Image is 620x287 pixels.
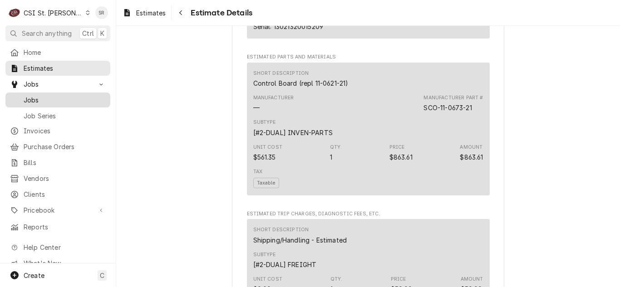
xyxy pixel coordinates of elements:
[253,276,282,283] div: Unit Cost
[22,29,72,38] span: Search anything
[5,240,110,255] a: Go to Help Center
[24,158,106,167] span: Bills
[253,78,349,88] div: Short Description
[253,70,349,88] div: Short Description
[5,108,110,123] a: Job Series
[247,210,490,218] span: Estimated Trip Charges, Diagnostic Fees, etc.
[253,119,276,126] div: Subtype
[330,152,332,162] div: Quantity
[253,168,262,175] div: Tax
[253,178,279,188] span: Taxable
[188,7,252,19] span: Estimate Details
[391,276,406,283] div: Price
[423,103,472,112] div: Part Number
[461,276,483,283] div: Amount
[24,95,106,105] span: Jobs
[5,123,110,138] a: Invoices
[95,6,108,19] div: SR
[253,128,333,137] div: Subtype
[5,92,110,107] a: Jobs
[24,190,106,199] span: Clients
[5,203,110,218] a: Go to Pricebook
[247,54,490,199] div: Estimated Parts and Materials
[330,276,343,283] div: Qty.
[253,260,317,269] div: Subtype
[389,144,413,162] div: Price
[423,94,483,102] div: Manufacturer Part #
[253,226,347,244] div: Short Description
[253,226,309,233] div: Short Description
[5,61,110,76] a: Estimates
[253,94,294,112] div: Manufacturer
[82,29,94,38] span: Ctrl
[173,5,188,20] button: Navigate back
[5,187,110,202] a: Clients
[24,48,106,57] span: Home
[253,251,276,258] div: Subtype
[389,144,405,151] div: Price
[24,79,92,89] span: Jobs
[253,119,333,137] div: Subtype
[5,171,110,186] a: Vendors
[389,152,413,162] div: Price
[5,139,110,154] a: Purchase Orders
[5,256,110,271] a: Go to What's New
[253,251,317,269] div: Subtype
[247,54,490,61] span: Estimated Parts and Materials
[253,144,282,151] div: Unit Cost
[423,94,483,112] div: Part Number
[24,8,83,18] div: CSI St. [PERSON_NAME]
[136,8,166,18] span: Estimates
[8,6,21,19] div: C
[460,144,483,162] div: Amount
[8,6,21,19] div: CSI St. Louis's Avatar
[253,152,276,162] div: Cost
[24,142,106,151] span: Purchase Orders
[24,205,92,215] span: Pricebook
[24,222,106,232] span: Reports
[247,63,490,195] div: Line Item
[24,243,105,252] span: Help Center
[24,272,44,279] span: Create
[253,94,294,102] div: Manufacturer
[5,155,110,170] a: Bills
[95,6,108,19] div: Stephani Roth's Avatar
[24,174,106,183] span: Vendors
[330,144,342,151] div: Qty.
[460,152,483,162] div: Amount
[253,235,347,245] div: Short Description
[460,144,482,151] div: Amount
[5,25,110,41] button: Search anythingCtrlK
[253,144,282,162] div: Cost
[119,5,169,20] a: Estimates
[5,77,110,92] a: Go to Jobs
[253,103,260,112] div: Manufacturer
[24,258,105,268] span: What's New
[5,45,110,60] a: Home
[5,219,110,234] a: Reports
[24,63,106,73] span: Estimates
[253,70,309,77] div: Short Description
[100,271,104,280] span: C
[100,29,104,38] span: K
[24,111,106,121] span: Job Series
[330,144,342,162] div: Quantity
[247,63,490,199] div: Estimated Parts and Materials List
[24,126,106,136] span: Invoices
